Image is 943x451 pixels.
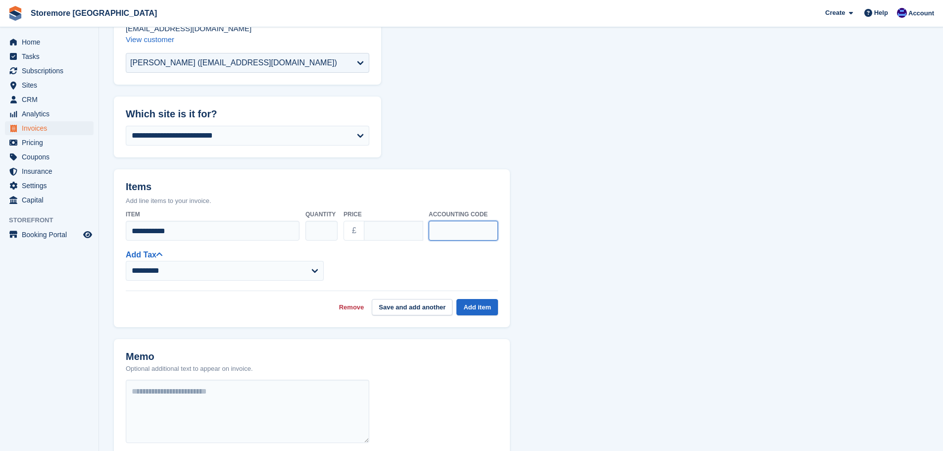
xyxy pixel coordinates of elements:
span: Home [22,35,81,49]
a: menu [5,150,94,164]
a: menu [5,193,94,207]
label: Quantity [305,210,338,219]
a: menu [5,179,94,193]
a: Remove [339,302,364,312]
label: Price [344,210,423,219]
h2: Items [126,181,498,195]
p: [EMAIL_ADDRESS][DOMAIN_NAME] [126,23,369,34]
span: Tasks [22,50,81,63]
span: Pricing [22,136,81,150]
a: menu [5,228,94,242]
a: menu [5,93,94,106]
img: stora-icon-8386f47178a22dfd0bd8f6a31ec36ba5ce8667c1dd55bd0f319d3a0aa187defe.svg [8,6,23,21]
span: Booking Portal [22,228,81,242]
span: Create [825,8,845,18]
span: Subscriptions [22,64,81,78]
a: menu [5,50,94,63]
a: View customer [126,35,174,44]
img: Angela [897,8,907,18]
button: Add item [456,299,498,315]
a: menu [5,64,94,78]
span: Storefront [9,215,99,225]
span: Analytics [22,107,81,121]
label: Accounting code [429,210,498,219]
span: Account [908,8,934,18]
a: Storemore [GEOGRAPHIC_DATA] [27,5,161,21]
a: menu [5,35,94,49]
a: menu [5,78,94,92]
span: Coupons [22,150,81,164]
a: menu [5,164,94,178]
a: Preview store [82,229,94,241]
span: Settings [22,179,81,193]
label: Item [126,210,299,219]
span: Capital [22,193,81,207]
span: Insurance [22,164,81,178]
h2: Memo [126,351,253,362]
button: Save and add another [372,299,452,315]
a: menu [5,121,94,135]
div: [PERSON_NAME] ([EMAIL_ADDRESS][DOMAIN_NAME]) [130,57,337,69]
span: Help [874,8,888,18]
span: Sites [22,78,81,92]
a: menu [5,107,94,121]
span: Invoices [22,121,81,135]
p: Add line items to your invoice. [126,196,498,206]
span: CRM [22,93,81,106]
a: Add Tax [126,251,162,259]
p: Optional additional text to appear on invoice. [126,364,253,374]
h2: Which site is it for? [126,108,369,120]
a: menu [5,136,94,150]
